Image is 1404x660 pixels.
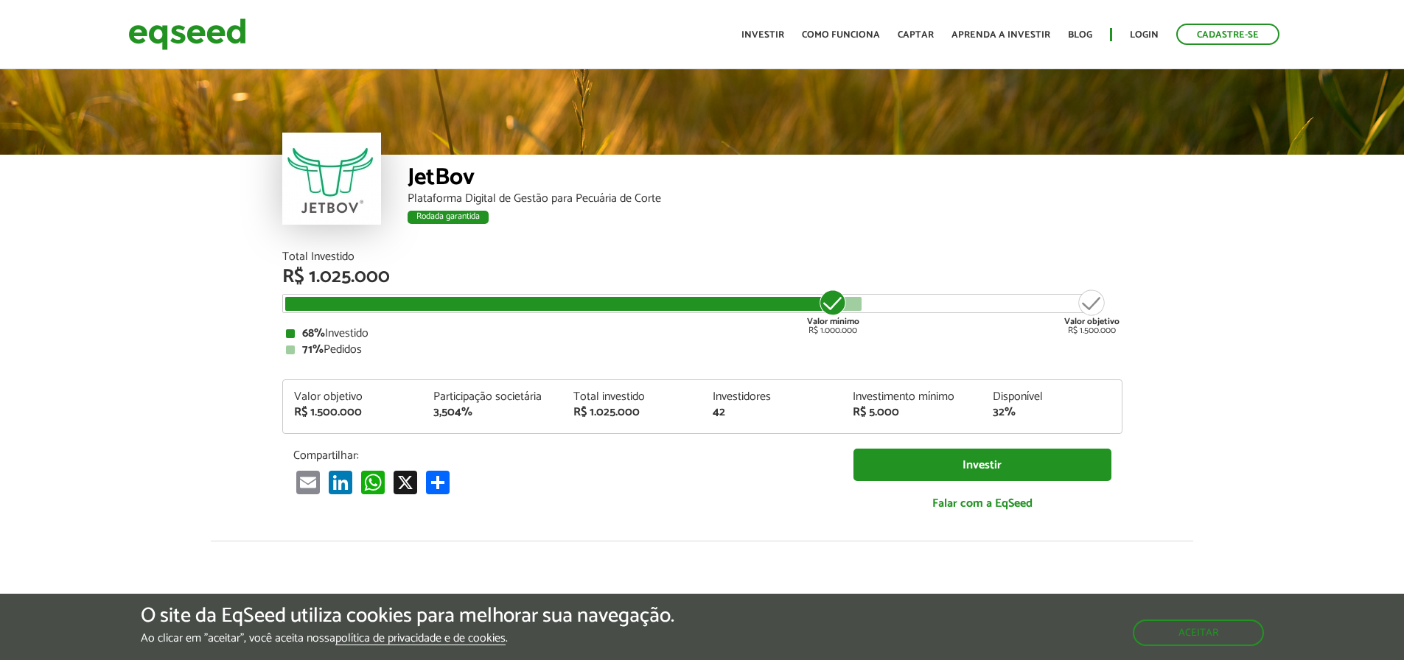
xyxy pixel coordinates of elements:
div: R$ 1.500.000 [294,407,412,418]
a: X [391,470,420,494]
div: Total Investido [282,251,1122,263]
strong: 71% [302,340,324,359]
div: R$ 1.025.000 [573,407,691,418]
strong: 68% [302,323,325,343]
div: Total investido [573,391,691,403]
div: R$ 1.025.000 [282,267,1122,287]
div: 42 [713,407,831,418]
a: Investir [853,449,1111,482]
div: 3,504% [433,407,551,418]
button: Aceitar [1133,619,1264,646]
a: Email [293,470,323,494]
a: Login [1130,30,1159,40]
a: Captar [898,30,934,40]
div: JetBov [408,166,1122,193]
a: Como funciona [802,30,880,40]
a: Aprenda a investir [951,30,1050,40]
div: R$ 1.000.000 [806,288,861,335]
a: Cadastre-se [1176,24,1279,45]
a: política de privacidade e de cookies [335,633,506,645]
div: Rodada garantida [408,211,489,224]
strong: Valor objetivo [1064,315,1120,329]
div: R$ 5.000 [853,407,971,418]
div: Disponível [993,391,1111,403]
div: R$ 1.500.000 [1064,288,1120,335]
img: EqSeed [128,15,246,54]
a: Blog [1068,30,1092,40]
div: Participação societária [433,391,551,403]
a: LinkedIn [326,470,355,494]
a: Falar com a EqSeed [853,488,1111,519]
strong: Valor mínimo [807,315,859,329]
div: Plataforma Digital de Gestão para Pecuária de Corte [408,193,1122,205]
div: Valor objetivo [294,391,412,403]
a: WhatsApp [358,470,388,494]
div: Pedidos [286,344,1119,356]
div: Investimento mínimo [853,391,971,403]
a: Investir [741,30,784,40]
div: Investido [286,328,1119,340]
div: 32% [993,407,1111,418]
h5: O site da EqSeed utiliza cookies para melhorar sua navegação. [141,605,674,628]
p: Ao clicar em "aceitar", você aceita nossa . [141,631,674,645]
p: Compartilhar: [293,449,831,463]
div: Investidores [713,391,831,403]
a: Share [423,470,453,494]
